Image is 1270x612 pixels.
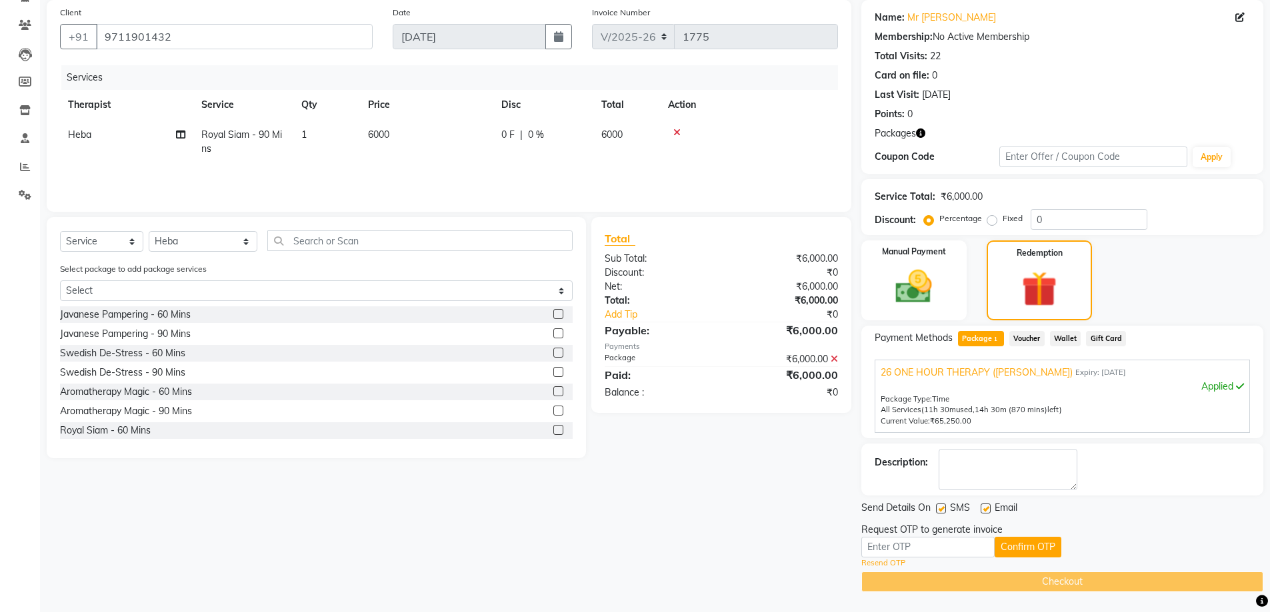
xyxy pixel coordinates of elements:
[60,424,151,438] div: Royal Siam - 60 Mins
[193,90,293,120] th: Service
[595,367,721,383] div: Paid:
[881,366,1073,380] span: 26 ONE HOUR THERAPY ([PERSON_NAME])
[605,341,837,352] div: Payments
[882,246,946,258] label: Manual Payment
[60,366,185,380] div: Swedish De-Stress - 90 Mins
[875,213,916,227] div: Discount:
[60,90,193,120] th: Therapist
[875,88,919,102] div: Last Visit:
[932,69,937,83] div: 0
[60,7,81,19] label: Client
[721,252,848,266] div: ₹6,000.00
[520,128,523,142] span: |
[939,212,982,224] label: Percentage
[501,128,515,142] span: 0 F
[875,49,927,63] div: Total Visits:
[61,65,848,90] div: Services
[875,456,928,469] div: Description:
[60,24,97,49] button: +91
[1193,147,1231,167] button: Apply
[60,346,185,360] div: Swedish De-Stress - 60 Mins
[201,129,282,154] span: Royal Siam - 90 Mins
[301,129,307,141] span: 1
[999,147,1187,167] input: Enter Offer / Coupon Code
[60,263,207,275] label: Select package to add package services
[267,230,573,251] input: Search or Scan
[921,405,956,414] span: (11h 30m
[1011,267,1068,311] img: _gift.svg
[721,294,848,308] div: ₹6,000.00
[930,49,941,63] div: 22
[875,69,929,83] div: Card on file:
[1050,331,1081,346] span: Wallet
[721,322,848,338] div: ₹6,000.00
[861,501,931,517] span: Send Details On
[393,7,411,19] label: Date
[881,380,1244,394] div: Applied
[875,30,1250,44] div: No Active Membership
[875,127,916,141] span: Packages
[595,252,721,266] div: Sub Total:
[595,294,721,308] div: Total:
[941,190,983,204] div: ₹6,000.00
[1009,331,1045,346] span: Voucher
[605,232,635,246] span: Total
[293,90,360,120] th: Qty
[593,90,660,120] th: Total
[995,537,1061,557] button: Confirm OTP
[721,266,848,280] div: ₹0
[595,266,721,280] div: Discount:
[592,7,650,19] label: Invoice Number
[907,11,996,25] a: Mr [PERSON_NAME]
[60,404,192,418] div: Aromatherapy Magic - 90 Mins
[368,129,389,141] span: 6000
[958,331,1004,346] span: Package
[60,308,191,322] div: Javanese Pampering - 60 Mins
[861,537,995,557] input: Enter OTP
[875,150,1000,164] div: Coupon Code
[1003,212,1023,224] label: Fixed
[875,190,935,204] div: Service Total:
[1086,331,1126,346] span: Gift Card
[721,386,848,400] div: ₹0
[60,327,191,341] div: Javanese Pampering - 90 Mins
[1017,247,1063,259] label: Redemption
[360,90,493,120] th: Price
[881,416,930,426] span: Current Value:
[922,88,951,102] div: [DATE]
[721,280,848,294] div: ₹6,000.00
[921,405,1062,414] span: used, left)
[992,336,999,344] span: 1
[595,322,721,338] div: Payable:
[595,386,721,400] div: Balance :
[595,352,721,366] div: Package
[595,308,742,322] a: Add Tip
[995,501,1017,517] span: Email
[875,30,933,44] div: Membership:
[861,523,1003,537] div: Request OTP to generate invoice
[950,501,970,517] span: SMS
[881,394,932,404] span: Package Type:
[975,405,1047,414] span: 14h 30m (870 mins)
[884,266,943,308] img: _cash.svg
[660,90,838,120] th: Action
[875,331,953,345] span: Payment Methods
[907,107,913,121] div: 0
[601,129,623,141] span: 6000
[595,280,721,294] div: Net:
[875,107,905,121] div: Points:
[743,308,848,322] div: ₹0
[493,90,593,120] th: Disc
[96,24,373,49] input: Search by Name/Mobile/Email/Code
[881,405,921,414] span: All Services
[528,128,544,142] span: 0 %
[721,352,848,366] div: ₹6,000.00
[60,385,192,399] div: Aromatherapy Magic - 60 Mins
[932,394,949,404] span: Time
[1075,367,1126,378] span: Expiry: [DATE]
[875,11,905,25] div: Name:
[68,129,91,141] span: Heba
[721,367,848,383] div: ₹6,000.00
[861,557,905,569] a: Resend OTP
[930,416,971,426] span: ₹65,250.00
